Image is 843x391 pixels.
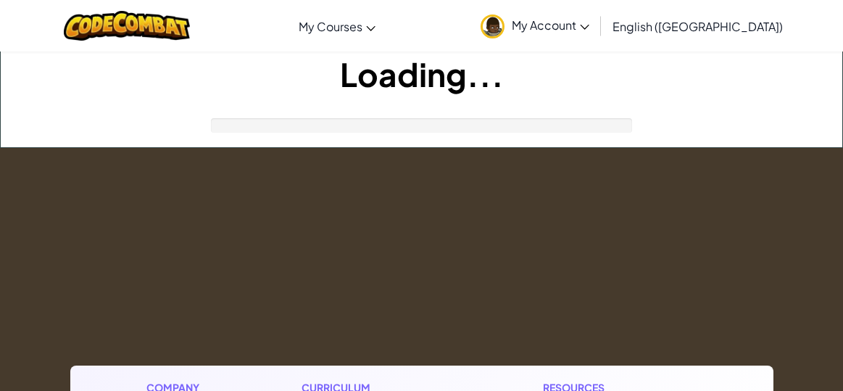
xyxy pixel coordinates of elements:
[473,3,597,49] a: My Account
[64,11,191,41] img: CodeCombat logo
[299,19,362,34] span: My Courses
[291,7,383,46] a: My Courses
[605,7,790,46] a: English ([GEOGRAPHIC_DATA])
[512,17,589,33] span: My Account
[1,52,842,96] h1: Loading...
[612,19,783,34] span: English ([GEOGRAPHIC_DATA])
[481,15,504,38] img: avatar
